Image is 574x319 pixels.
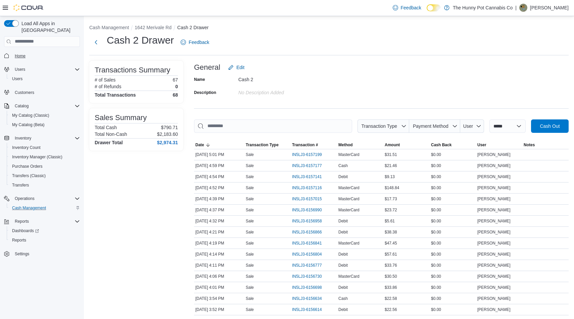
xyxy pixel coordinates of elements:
[9,172,80,180] span: Transfers (Classic)
[12,250,80,258] span: Settings
[7,120,83,129] button: My Catalog (Beta)
[430,184,476,192] div: $0.00
[7,143,83,152] button: Inventory Count
[338,142,353,148] span: Method
[477,174,511,179] span: [PERSON_NAME]
[12,145,41,150] span: Inventory Count
[12,113,49,118] span: My Catalog (Classic)
[15,136,31,141] span: Inventory
[477,285,511,290] span: [PERSON_NAME]
[1,88,83,97] button: Customers
[385,196,397,202] span: $17.73
[194,272,244,280] div: [DATE] 4:06 PM
[107,34,174,47] h1: Cash 2 Drawer
[7,203,83,213] button: Cash Management
[95,131,127,137] h6: Total Non-Cash
[9,236,80,244] span: Reports
[12,65,80,73] span: Users
[194,306,244,314] div: [DATE] 3:52 PM
[390,1,424,14] a: Feedback
[12,154,62,160] span: Inventory Manager (Classic)
[338,241,360,246] span: MasterCard
[177,25,208,30] button: Cash 2 Drawer
[246,229,254,235] p: Sale
[430,206,476,214] div: $0.00
[292,207,322,213] span: IN5LJ3-6156990
[292,195,329,203] button: IN5LJ3-6157015
[226,61,247,74] button: Edit
[15,251,29,257] span: Settings
[292,196,322,202] span: IN5LJ3-6157015
[1,51,83,61] button: Home
[430,173,476,181] div: $0.00
[1,65,83,74] button: Users
[194,184,244,192] div: [DATE] 4:52 PM
[13,4,44,11] img: Cova
[338,207,360,213] span: MasterCard
[477,142,486,148] span: User
[15,196,35,201] span: Operations
[12,89,37,97] a: Customers
[89,36,103,49] button: Next
[292,184,329,192] button: IN5LJ3-6157116
[12,134,80,142] span: Inventory
[385,263,397,268] span: $33.76
[477,152,511,157] span: [PERSON_NAME]
[12,102,80,110] span: Catalog
[95,125,117,130] h6: Total Cash
[9,204,80,212] span: Cash Management
[522,141,569,149] button: Notes
[9,75,80,83] span: Users
[385,252,397,257] span: $57.61
[292,152,322,157] span: IN5LJ3-6157199
[246,196,254,202] p: Sale
[338,185,360,191] span: MasterCard
[194,228,244,236] div: [DATE] 4:21 PM
[292,217,329,225] button: IN5LJ3-6156958
[292,142,318,148] span: Transaction #
[246,174,254,179] p: Sale
[194,206,244,214] div: [DATE] 4:37 PM
[12,217,32,225] button: Reports
[9,162,80,170] span: Purchase Orders
[385,229,397,235] span: $38.38
[194,162,244,170] div: [DATE] 4:59 PM
[95,84,121,89] h6: # of Refunds
[430,250,476,258] div: $0.00
[12,228,39,233] span: Dashboards
[15,53,26,59] span: Home
[12,122,45,127] span: My Catalog (Beta)
[477,229,511,235] span: [PERSON_NAME]
[430,239,476,247] div: $0.00
[9,181,32,189] a: Transfers
[383,141,430,149] button: Amount
[194,77,205,82] label: Name
[246,142,279,148] span: Transaction Type
[430,283,476,291] div: $0.00
[292,229,322,235] span: IN5LJ3-6156866
[194,141,244,149] button: Date
[463,123,473,129] span: User
[15,219,29,224] span: Reports
[157,131,178,137] p: $2,183.60
[524,142,535,148] span: Notes
[385,142,400,148] span: Amount
[292,296,322,301] span: IN5LJ3-6156634
[409,119,460,133] button: Payment Method
[338,152,360,157] span: MasterCard
[476,141,522,149] button: User
[430,195,476,203] div: $0.00
[292,252,322,257] span: IN5LJ3-6156804
[338,229,348,235] span: Debit
[9,121,80,129] span: My Catalog (Beta)
[477,185,511,191] span: [PERSON_NAME]
[236,64,244,71] span: Edit
[12,76,22,82] span: Users
[194,283,244,291] div: [DATE] 4:01 PM
[292,283,329,291] button: IN5LJ3-6156698
[338,307,348,312] span: Debit
[9,227,80,235] span: Dashboards
[385,174,395,179] span: $9.13
[246,185,254,191] p: Sale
